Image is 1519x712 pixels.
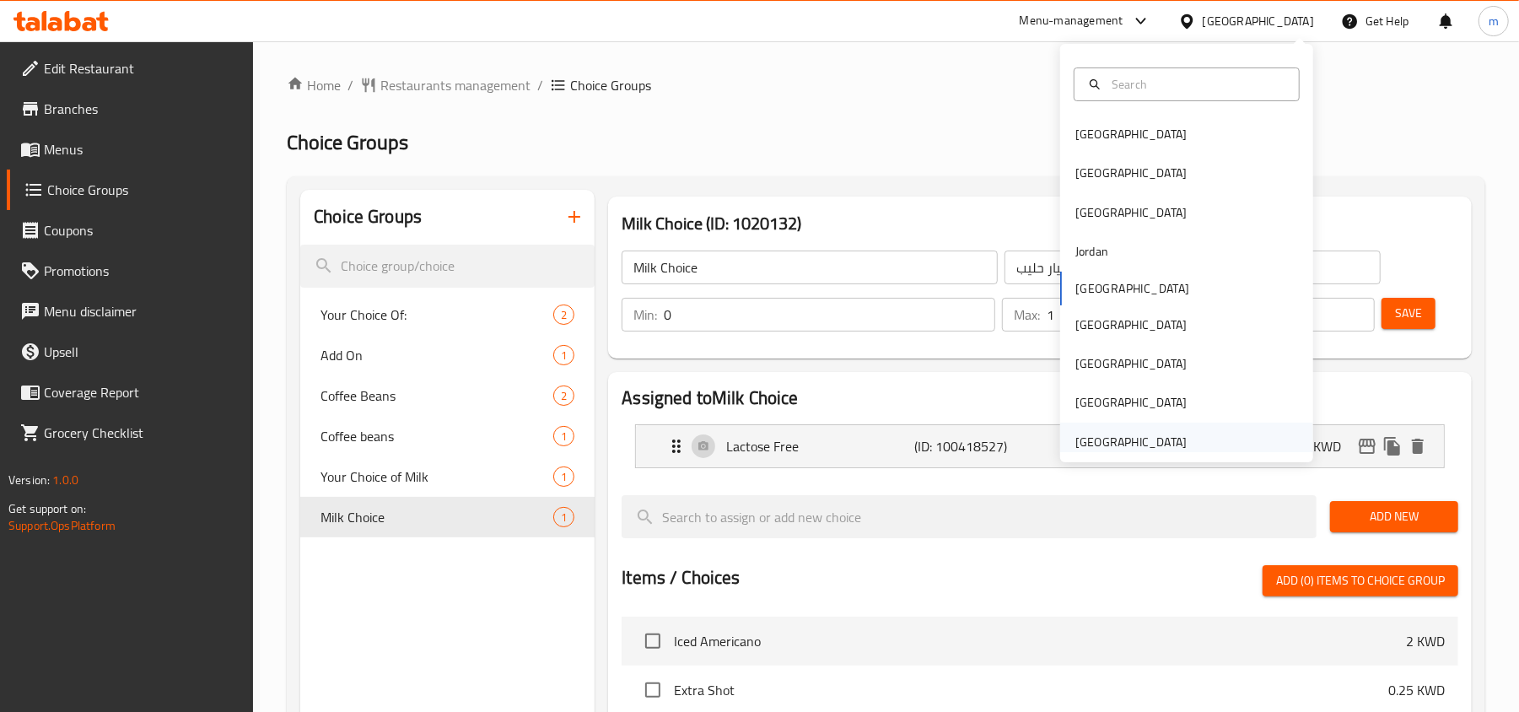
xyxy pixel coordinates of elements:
[287,75,1485,95] nav: breadcrumb
[1380,434,1405,459] button: duplicate
[300,294,595,335] div: Your Choice Of:2
[1382,298,1436,329] button: Save
[44,99,240,119] span: Branches
[300,416,595,456] div: Coffee beans1
[52,469,78,491] span: 1.0.0
[553,426,574,446] div: Choices
[537,75,543,95] li: /
[7,170,254,210] a: Choice Groups
[726,436,914,456] p: Lactose Free
[1075,316,1187,334] div: [GEOGRAPHIC_DATA]
[622,495,1317,538] input: search
[44,382,240,402] span: Coverage Report
[635,672,671,708] span: Select choice
[570,75,651,95] span: Choice Groups
[915,436,1041,456] p: (ID: 100418527)
[554,388,574,404] span: 2
[300,456,595,497] div: Your Choice of Milk1
[553,386,574,406] div: Choices
[674,631,1406,651] span: Iced Americano
[287,75,341,95] a: Home
[287,123,408,161] span: Choice Groups
[1406,631,1445,651] p: 2 KWD
[1075,393,1187,412] div: [GEOGRAPHIC_DATA]
[553,305,574,325] div: Choices
[1276,570,1445,591] span: Add (0) items to choice group
[7,291,254,332] a: Menu disclaimer
[1203,12,1314,30] div: [GEOGRAPHIC_DATA]
[1020,11,1123,31] div: Menu-management
[554,307,574,323] span: 2
[1105,75,1289,94] input: Search
[314,204,422,229] h2: Choice Groups
[47,180,240,200] span: Choice Groups
[320,467,553,487] span: Your Choice of Milk
[1014,305,1040,325] p: Max:
[1388,680,1445,700] p: 0.25 KWD
[1075,354,1187,373] div: [GEOGRAPHIC_DATA]
[1330,501,1458,532] button: Add New
[1075,164,1187,182] div: [GEOGRAPHIC_DATA]
[347,75,353,95] li: /
[320,386,553,406] span: Coffee Beans
[1075,125,1187,143] div: [GEOGRAPHIC_DATA]
[1075,203,1187,222] div: [GEOGRAPHIC_DATA]
[1075,433,1187,451] div: [GEOGRAPHIC_DATA]
[636,425,1444,467] div: Expand
[44,220,240,240] span: Coupons
[44,342,240,362] span: Upsell
[622,418,1458,475] li: Expand
[7,210,254,251] a: Coupons
[622,565,740,591] h2: Items / Choices
[554,510,574,526] span: 1
[7,48,254,89] a: Edit Restaurant
[1263,565,1458,596] button: Add (0) items to choice group
[7,251,254,291] a: Promotions
[1285,436,1355,456] p: 0.25 KWD
[1355,434,1380,459] button: edit
[7,332,254,372] a: Upsell
[633,305,657,325] p: Min:
[554,348,574,364] span: 1
[554,429,574,445] span: 1
[44,58,240,78] span: Edit Restaurant
[8,515,116,537] a: Support.OpsPlatform
[1489,12,1499,30] span: m
[635,623,671,659] span: Select choice
[44,423,240,443] span: Grocery Checklist
[7,129,254,170] a: Menus
[8,498,86,520] span: Get support on:
[7,413,254,453] a: Grocery Checklist
[300,245,595,288] input: search
[1395,303,1422,324] span: Save
[320,345,553,365] span: Add On
[1344,506,1445,527] span: Add New
[622,210,1458,237] h3: Milk Choice (ID: 1020132)
[8,469,50,491] span: Version:
[7,89,254,129] a: Branches
[553,467,574,487] div: Choices
[7,372,254,413] a: Coverage Report
[300,497,595,537] div: Milk Choice1
[554,469,574,485] span: 1
[674,680,1388,700] span: Extra Shot
[1075,242,1108,261] div: Jordan
[1405,434,1430,459] button: delete
[44,139,240,159] span: Menus
[360,75,531,95] a: Restaurants management
[320,426,553,446] span: Coffee beans
[44,261,240,281] span: Promotions
[44,301,240,321] span: Menu disclaimer
[320,305,553,325] span: Your Choice Of:
[553,345,574,365] div: Choices
[320,507,553,527] span: Milk Choice
[300,335,595,375] div: Add On1
[300,375,595,416] div: Coffee Beans2
[380,75,531,95] span: Restaurants management
[622,386,1458,411] h2: Assigned to Milk Choice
